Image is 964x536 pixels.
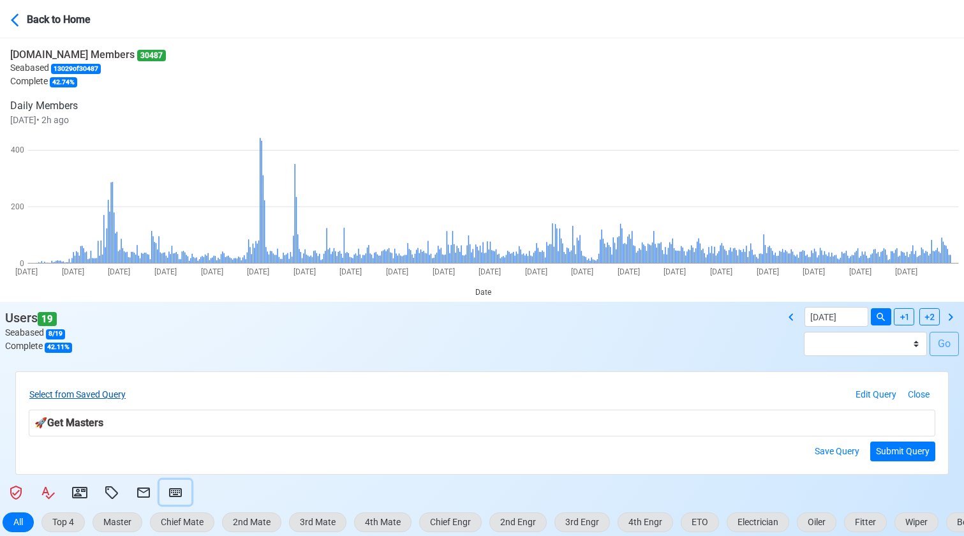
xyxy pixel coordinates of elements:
text: [DATE] [15,267,38,276]
p: [DATE] • 2h ago [10,114,166,127]
text: [DATE] [154,267,177,276]
p: Seabased [10,61,166,75]
button: Submit Query [870,442,935,461]
text: [DATE] [108,267,130,276]
text: [DATE] [62,267,84,276]
text: [DATE] [803,267,825,276]
div: Back to Home [27,10,122,27]
p: Daily Members [10,98,166,114]
button: Chief Mate [150,512,214,532]
text: [DATE] [849,267,871,276]
button: Master [93,512,142,532]
text: 0 [20,259,24,268]
text: [DATE] [571,267,593,276]
button: All [3,512,34,532]
text: Date [475,288,491,297]
text: [DATE] [664,267,686,276]
button: Close [902,385,935,405]
button: Top 4 [41,512,85,532]
button: 4th Mate [354,512,412,532]
span: 42.74 % [50,77,77,87]
text: [DATE] [201,267,223,276]
button: Edit Query [850,385,902,405]
text: [DATE] [478,267,501,276]
text: 200 [11,202,24,211]
text: [DATE] [433,267,455,276]
button: Back to Home [10,4,123,34]
text: 400 [11,145,24,154]
button: ETO [681,512,719,532]
button: Select from Saved Query [29,385,131,405]
span: 19 [38,312,57,327]
button: Save Query [809,442,865,461]
button: Oiler [797,512,836,532]
text: [DATE] [895,267,917,276]
text: [DATE] [339,267,362,276]
text: [DATE] [618,267,640,276]
span: 13029 of 30487 [51,64,101,74]
text: [DATE] [710,267,732,276]
button: 3rd Engr [554,512,610,532]
button: Go [930,332,959,356]
button: Wiper [894,512,938,532]
text: [DATE] [293,267,316,276]
button: 2nd Mate [222,512,281,532]
button: Chief Engr [419,512,482,532]
text: [DATE] [525,267,547,276]
button: Electrician [727,512,789,532]
h6: [DOMAIN_NAME] Members [10,48,166,61]
p: Complete [10,75,166,88]
span: 8 / 19 [46,329,65,339]
button: Fitter [844,512,887,532]
div: 🚀 Get Masters [29,410,935,436]
button: 2nd Engr [489,512,547,532]
text: [DATE] [386,267,408,276]
button: 4th Engr [618,512,673,532]
button: 3rd Mate [289,512,346,532]
text: [DATE] [247,267,269,276]
span: 30487 [137,50,166,61]
span: 42.11 % [45,343,72,353]
text: [DATE] [757,267,779,276]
